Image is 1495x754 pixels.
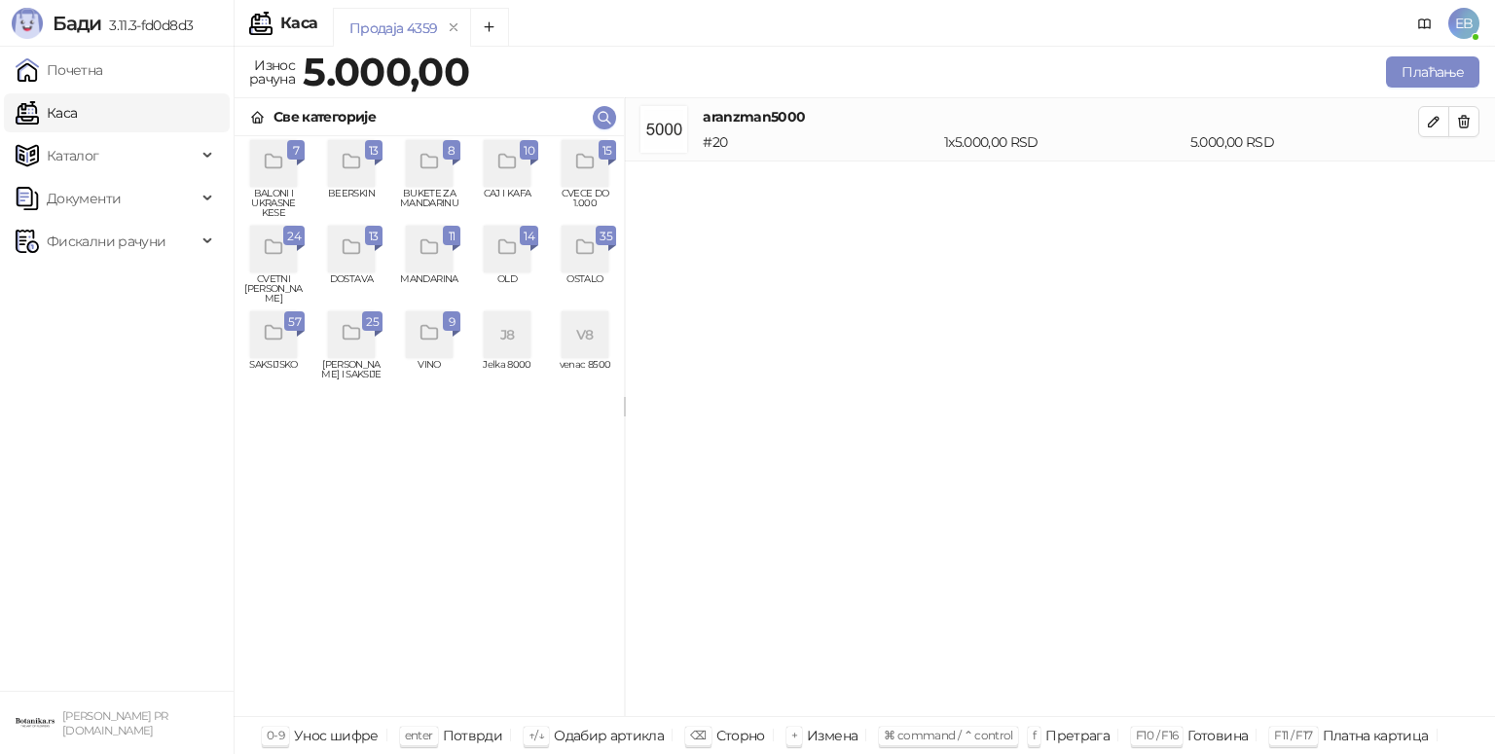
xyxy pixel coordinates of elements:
[47,136,99,175] span: Каталог
[443,723,503,748] div: Потврди
[699,131,940,153] div: # 20
[288,311,301,333] span: 57
[16,51,103,90] a: Почетна
[1045,723,1110,748] div: Претрага
[280,16,317,31] div: Каса
[1448,8,1479,39] span: EB
[554,189,616,218] span: CVECE DO 1.000
[320,274,383,304] span: DOSTAVA
[294,723,379,748] div: Унос шифре
[602,140,612,162] span: 15
[303,48,469,95] strong: 5.000,00
[716,723,765,748] div: Сторно
[398,360,460,389] span: VINO
[1323,723,1429,748] div: Платна картица
[529,728,544,742] span: ↑/↓
[1186,131,1422,153] div: 5.000,00 RSD
[53,12,101,35] span: Бади
[441,19,466,36] button: remove
[366,311,379,333] span: 25
[470,8,509,47] button: Add tab
[12,8,43,39] img: Logo
[1386,56,1479,88] button: Плаћање
[101,17,193,34] span: 3.11.3-fd0d8d3
[1409,8,1440,39] a: Документација
[554,360,616,389] span: venac 8500
[369,226,379,247] span: 13
[447,311,456,333] span: 9
[791,728,797,742] span: +
[524,140,534,162] span: 10
[940,131,1186,153] div: 1 x 5.000,00 RSD
[16,93,77,132] a: Каса
[554,723,664,748] div: Одабир артикла
[1274,728,1312,742] span: F11 / F17
[320,360,383,389] span: [PERSON_NAME] I SAKSIJE
[242,274,305,304] span: CVETNI [PERSON_NAME]
[1033,728,1036,742] span: f
[476,189,538,218] span: CAJ I KAFA
[291,140,301,162] span: 7
[884,728,1013,742] span: ⌘ command / ⌃ control
[369,140,379,162] span: 13
[47,179,121,218] span: Документи
[690,728,706,742] span: ⌫
[245,53,299,91] div: Износ рачуна
[1136,728,1178,742] span: F10 / F16
[554,274,616,304] span: OSTALO
[320,189,383,218] span: BEERSKIN
[484,311,530,358] div: J8
[47,222,165,261] span: Фискални рачуни
[600,226,612,247] span: 35
[476,360,538,389] span: Jelka 8000
[807,723,857,748] div: Измена
[476,274,538,304] span: OLD
[242,360,305,389] span: SAKSIJSKO
[349,18,437,39] div: Продаја 4359
[235,136,624,716] div: grid
[267,728,284,742] span: 0-9
[287,226,301,247] span: 24
[703,106,1418,127] h4: aranzman5000
[524,226,534,247] span: 14
[398,274,460,304] span: MANDARINA
[242,189,305,218] span: BALONI I UKRASNE KESE
[273,106,376,127] div: Све категорије
[62,709,168,737] small: [PERSON_NAME] PR [DOMAIN_NAME]
[16,703,55,742] img: 64x64-companyLogo-0e2e8aaa-0bd2-431b-8613-6e3c65811325.png
[1187,723,1248,748] div: Готовина
[447,226,456,247] span: 11
[405,728,433,742] span: enter
[447,140,456,162] span: 8
[562,311,608,358] div: V8
[398,189,460,218] span: BUKETE ZA MANDARINU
